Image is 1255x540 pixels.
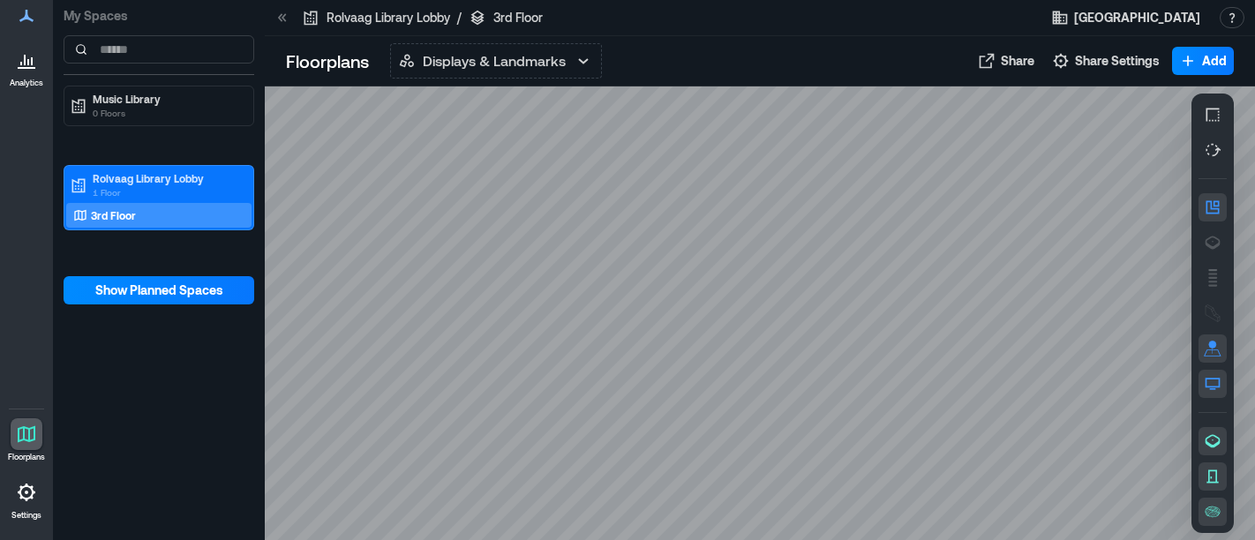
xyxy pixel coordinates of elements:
[1172,47,1234,75] button: Add
[11,510,41,521] p: Settings
[1074,9,1200,26] span: [GEOGRAPHIC_DATA]
[1001,52,1034,70] span: Share
[423,50,566,71] p: Displays & Landmarks
[973,47,1040,75] button: Share
[1046,4,1206,32] button: [GEOGRAPHIC_DATA]
[95,281,223,299] span: Show Planned Spaces
[5,471,48,526] a: Settings
[91,208,136,222] p: 3rd Floor
[286,49,369,73] p: Floorplans
[493,9,543,26] p: 3rd Floor
[8,452,45,462] p: Floorplans
[1075,52,1160,70] span: Share Settings
[93,171,241,185] p: Rolvaag Library Lobby
[64,7,254,25] p: My Spaces
[327,9,450,26] p: Rolvaag Library Lobby
[93,92,241,106] p: Music Library
[1047,47,1165,75] button: Share Settings
[64,276,254,304] button: Show Planned Spaces
[93,185,241,199] p: 1 Floor
[3,413,50,468] a: Floorplans
[4,39,49,94] a: Analytics
[457,9,462,26] p: /
[390,43,602,79] button: Displays & Landmarks
[10,78,43,88] p: Analytics
[93,106,241,120] p: 0 Floors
